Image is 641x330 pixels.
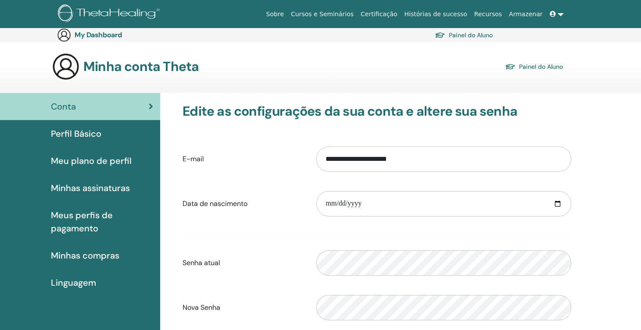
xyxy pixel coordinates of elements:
[183,103,571,119] h3: Edite as configurações da sua conta e altere sua senha
[401,6,471,22] a: Histórias de sucesso
[51,276,96,289] span: Linguagem
[505,6,546,22] a: Armazenar
[51,127,101,140] span: Perfil Básico
[176,195,310,212] label: Data de nascimento
[435,32,445,39] img: graduation-cap.svg
[58,4,163,24] img: logo.png
[51,209,153,235] span: Meus perfis de pagamento
[51,181,130,195] span: Minhas assinaturas
[435,29,493,41] a: Painel do Aluno
[83,59,199,75] h3: Minha conta Theta
[287,6,357,22] a: Cursos e Seminários
[263,6,287,22] a: Sobre
[176,255,310,271] label: Senha atual
[176,151,310,167] label: E-mail
[51,154,132,167] span: Meu plano de perfil
[471,6,505,22] a: Recursos
[75,31,162,39] h3: My Dashboard
[51,100,76,113] span: Conta
[51,249,119,262] span: Minhas compras
[505,63,516,71] img: graduation-cap.svg
[357,6,401,22] a: Certificação
[176,299,310,316] label: Nova Senha
[57,28,71,42] img: generic-user-icon.jpg
[52,53,80,81] img: generic-user-icon.jpg
[505,60,563,73] a: Painel do Aluno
